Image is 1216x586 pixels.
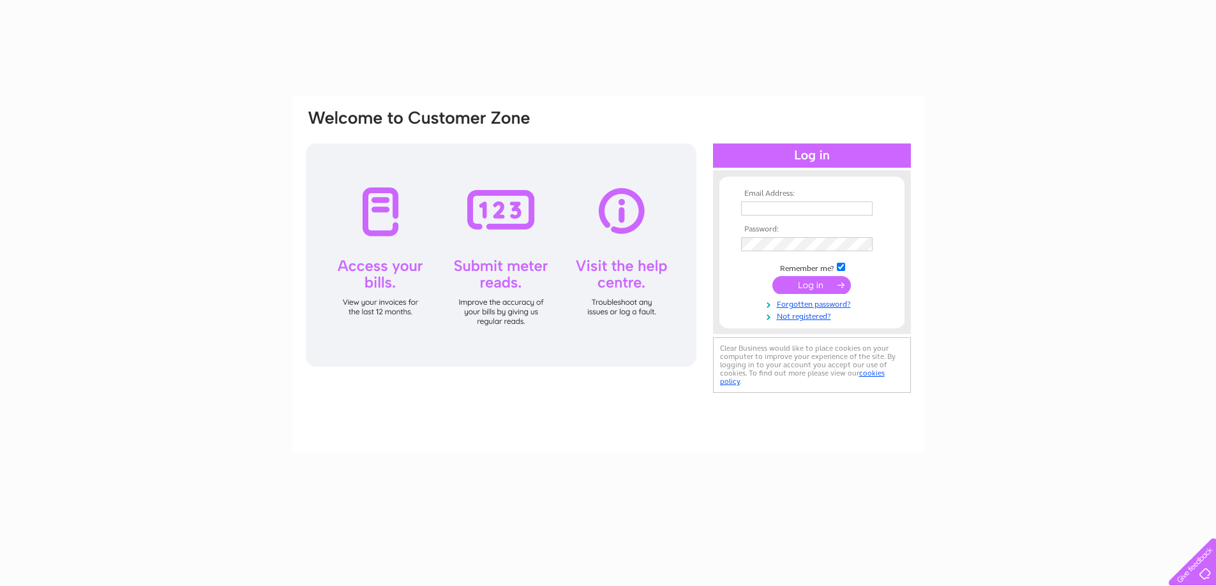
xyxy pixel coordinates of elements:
[741,297,886,309] a: Forgotten password?
[738,261,886,274] td: Remember me?
[772,276,851,294] input: Submit
[738,189,886,198] th: Email Address:
[741,309,886,321] a: Not registered?
[713,337,911,393] div: Clear Business would like to place cookies on your computer to improve your experience of the sit...
[720,369,885,386] a: cookies policy
[738,225,886,234] th: Password:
